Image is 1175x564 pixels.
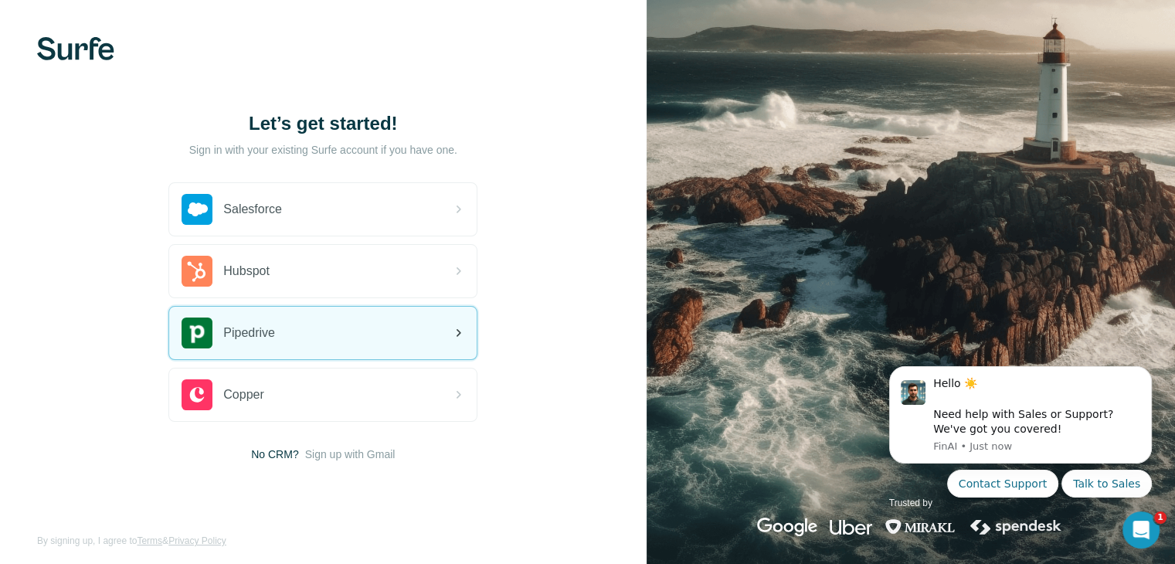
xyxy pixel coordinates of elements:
[251,447,298,462] span: No CRM?
[305,447,396,462] button: Sign up with Gmail
[189,142,457,158] p: Sign in with your existing Surfe account if you have one.
[1154,511,1167,524] span: 1
[182,318,212,348] img: pipedrive's logo
[168,535,226,546] a: Privacy Policy
[1122,511,1160,549] iframe: Intercom live chat
[757,518,817,536] img: google's logo
[182,194,212,225] img: salesforce's logo
[168,111,477,136] h1: Let’s get started!
[223,200,282,219] span: Salesforce
[182,379,212,410] img: copper's logo
[223,386,263,404] span: Copper
[223,262,270,280] span: Hubspot
[37,37,114,60] img: Surfe's logo
[223,324,275,342] span: Pipedrive
[37,534,226,548] span: By signing up, I agree to &
[182,256,212,287] img: hubspot's logo
[137,535,162,546] a: Terms
[866,348,1175,556] iframe: Intercom notifications message
[830,518,872,536] img: uber's logo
